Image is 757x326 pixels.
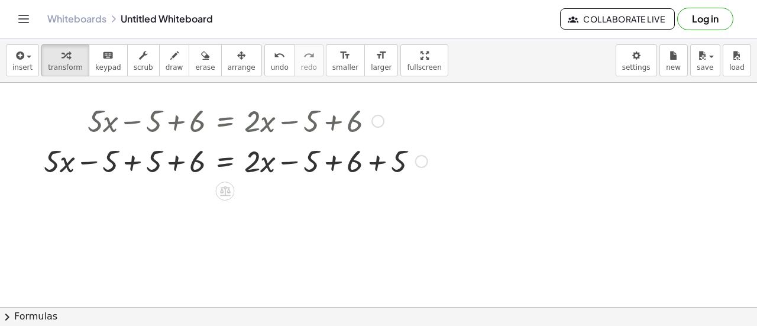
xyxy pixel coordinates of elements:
button: new [659,44,688,76]
span: save [697,63,713,72]
span: new [666,63,681,72]
button: Log in [677,8,733,30]
i: undo [274,49,285,63]
span: smaller [332,63,358,72]
button: keyboardkeypad [89,44,128,76]
button: load [723,44,751,76]
i: redo [303,49,315,63]
button: format_sizesmaller [326,44,365,76]
button: Toggle navigation [14,9,33,28]
span: larger [371,63,392,72]
span: Collaborate Live [570,14,665,24]
button: format_sizelarger [364,44,398,76]
i: format_size [339,49,351,63]
button: fullscreen [400,44,448,76]
span: erase [195,63,215,72]
span: load [729,63,745,72]
button: arrange [221,44,262,76]
button: undoundo [264,44,295,76]
span: insert [12,63,33,72]
button: erase [189,44,221,76]
i: format_size [376,49,387,63]
span: scrub [134,63,153,72]
button: settings [616,44,657,76]
span: arrange [228,63,255,72]
span: undo [271,63,289,72]
button: scrub [127,44,160,76]
span: keypad [95,63,121,72]
a: Whiteboards [47,13,106,25]
button: transform [41,44,89,76]
span: draw [166,63,183,72]
button: draw [159,44,190,76]
i: keyboard [102,49,114,63]
span: fullscreen [407,63,441,72]
span: settings [622,63,651,72]
div: Apply the same math to both sides of the equation [216,182,235,201]
span: redo [301,63,317,72]
button: Collaborate Live [560,8,675,30]
button: save [690,44,720,76]
span: transform [48,63,83,72]
button: redoredo [295,44,323,76]
button: insert [6,44,39,76]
